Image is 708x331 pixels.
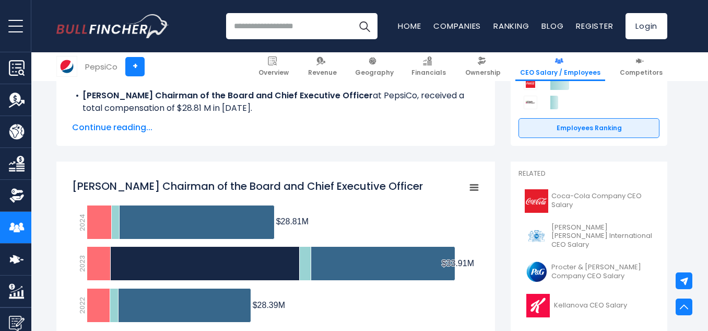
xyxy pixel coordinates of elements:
[518,257,659,286] a: Procter & [PERSON_NAME] Company CEO Salary
[350,52,398,81] a: Geography
[125,57,145,76] a: +
[72,179,423,193] tspan: [PERSON_NAME] Chairman of the Board and Chief Executive Officer
[465,69,501,77] span: Ownership
[518,291,659,320] a: Kellanova CEO Salary
[461,52,505,81] a: Ownership
[253,301,285,310] tspan: $28.39M
[56,14,169,38] a: Go to homepage
[541,20,563,31] a: Blog
[525,189,548,213] img: KO logo
[626,13,667,39] a: Login
[493,20,529,31] a: Ranking
[551,263,653,281] span: Procter & [PERSON_NAME] Company CEO Salary
[518,169,659,178] p: Related
[525,224,548,248] img: PM logo
[551,192,653,210] span: Coca-Cola Company CEO Salary
[407,52,451,81] a: Financials
[303,52,341,81] a: Revenue
[520,69,600,77] span: CEO Salary / Employees
[82,89,373,101] b: [PERSON_NAME] Chairman of the Board and Chief Executive Officer
[258,69,289,77] span: Overview
[576,20,613,31] a: Register
[433,20,481,31] a: Companies
[525,294,551,317] img: K logo
[551,223,653,250] span: [PERSON_NAME] [PERSON_NAME] International CEO Salary
[554,301,627,310] span: Kellanova CEO Salary
[515,52,605,81] a: CEO Salary / Employees
[524,76,537,90] img: Coca-Cola Company competitors logo
[276,217,309,226] tspan: $28.81M
[77,255,87,272] text: 2023
[518,187,659,215] a: Coca-Cola Company CEO Salary
[525,260,548,283] img: PG logo
[77,214,87,231] text: 2024
[85,61,117,73] div: PepsiCo
[77,297,87,314] text: 2022
[518,118,659,138] a: Employees Ranking
[9,188,25,203] img: Ownership
[254,52,293,81] a: Overview
[620,69,663,77] span: Competitors
[524,96,537,109] img: Keurig Dr Pepper competitors logo
[355,69,394,77] span: Geography
[411,69,446,77] span: Financials
[72,121,479,134] span: Continue reading...
[398,20,421,31] a: Home
[72,89,479,115] li: at PepsiCo, received a total compensation of $28.81 M in [DATE].
[57,56,77,76] img: PEP logo
[308,69,337,77] span: Revenue
[518,221,659,253] a: [PERSON_NAME] [PERSON_NAME] International CEO Salary
[615,52,667,81] a: Competitors
[351,13,377,39] button: Search
[442,259,474,268] tspan: $33.91M
[56,14,169,38] img: Bullfincher logo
